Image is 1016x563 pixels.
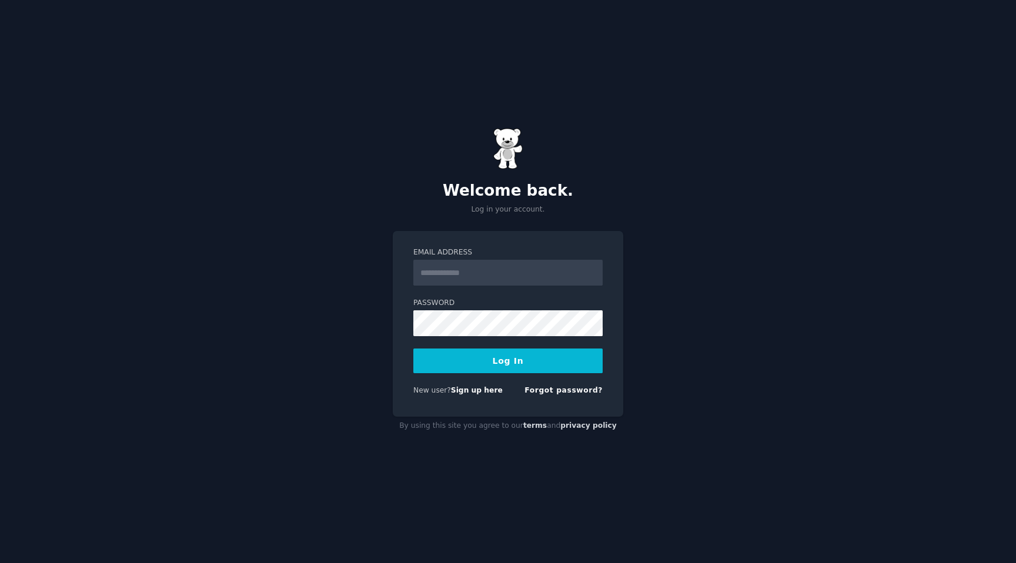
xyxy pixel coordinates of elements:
a: Sign up here [451,386,503,394]
img: Gummy Bear [493,128,523,169]
a: Forgot password? [524,386,603,394]
button: Log In [413,348,603,373]
div: By using this site you agree to our and [393,417,623,435]
span: New user? [413,386,451,394]
label: Password [413,298,603,309]
label: Email Address [413,247,603,258]
a: privacy policy [560,421,617,430]
a: terms [523,421,547,430]
h2: Welcome back. [393,182,623,200]
p: Log in your account. [393,205,623,215]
